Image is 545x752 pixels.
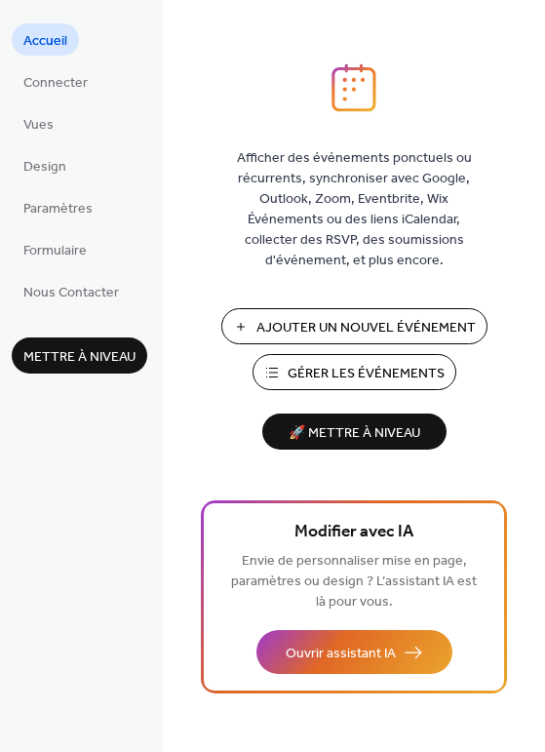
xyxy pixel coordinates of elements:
[253,354,456,390] button: Gérer les Événements
[23,73,88,94] span: Connecter
[256,630,452,674] button: Ouvrir assistant IA
[12,149,78,181] a: Design
[288,364,445,384] span: Gérer les Événements
[12,107,65,139] a: Vues
[274,420,435,447] span: 🚀 Mettre à niveau
[222,148,486,271] span: Afficher des événements ponctuels ou récurrents, synchroniser avec Google, Outlook, Zoom, Eventbr...
[12,23,79,56] a: Accueil
[23,199,93,219] span: Paramètres
[23,241,87,261] span: Formulaire
[12,233,98,265] a: Formulaire
[23,115,54,136] span: Vues
[231,548,477,615] span: Envie de personnaliser mise en page, paramètres ou design ? L’assistant IA est là pour vous.
[12,191,104,223] a: Paramètres
[23,31,67,52] span: Accueil
[286,644,396,664] span: Ouvrir assistant IA
[331,63,376,112] img: logo_icon.svg
[23,157,66,178] span: Design
[12,275,131,307] a: Nous Contacter
[12,337,147,374] button: Mettre à niveau
[262,414,447,450] button: 🚀 Mettre à niveau
[12,65,99,98] a: Connecter
[294,519,413,546] span: Modifier avec IA
[256,318,476,338] span: Ajouter Un Nouvel Événement
[23,283,119,303] span: Nous Contacter
[221,308,487,344] button: Ajouter Un Nouvel Événement
[23,347,136,368] span: Mettre à niveau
